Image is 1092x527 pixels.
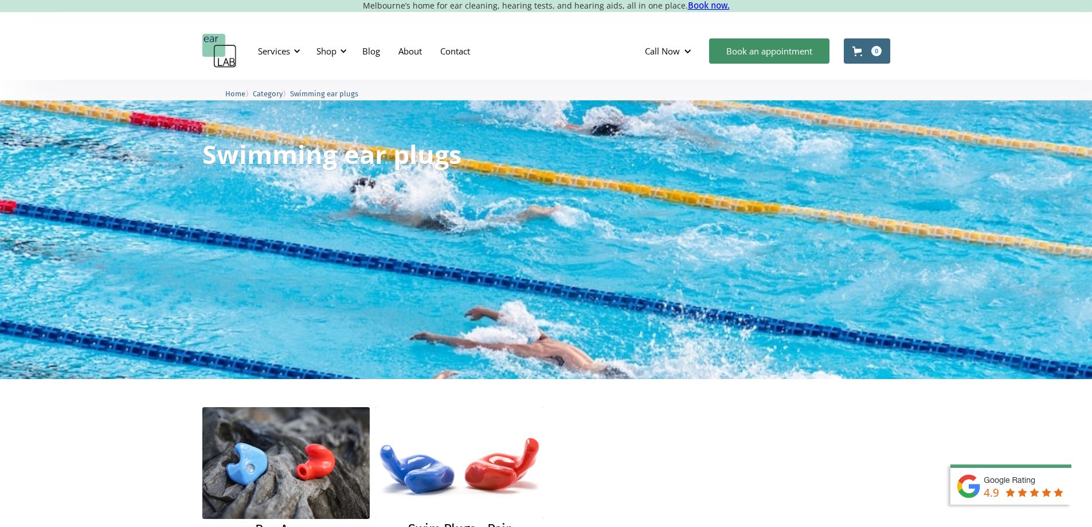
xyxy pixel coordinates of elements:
[253,88,283,99] a: Category
[375,407,543,518] img: Swim Plugs - Pair
[225,88,253,100] li: 〉
[253,88,290,100] li: 〉
[202,407,370,519] img: Pro-Aquaz
[225,89,245,98] span: Home
[844,38,890,64] a: Open cart
[871,46,882,56] div: 0
[202,141,461,167] h1: Swimming ear plugs
[258,45,290,57] div: Services
[202,34,237,68] a: home
[253,89,283,98] span: Category
[290,88,358,99] a: Swimming ear plugs
[431,34,479,68] a: Contact
[316,45,336,57] div: Shop
[290,89,358,98] span: Swimming ear plugs
[353,34,389,68] a: Blog
[310,34,350,68] div: Shop
[251,34,304,68] div: Services
[636,34,703,68] div: Call Now
[709,38,829,64] a: Book an appointment
[389,34,431,68] a: About
[225,88,245,99] a: Home
[645,45,680,57] div: Call Now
